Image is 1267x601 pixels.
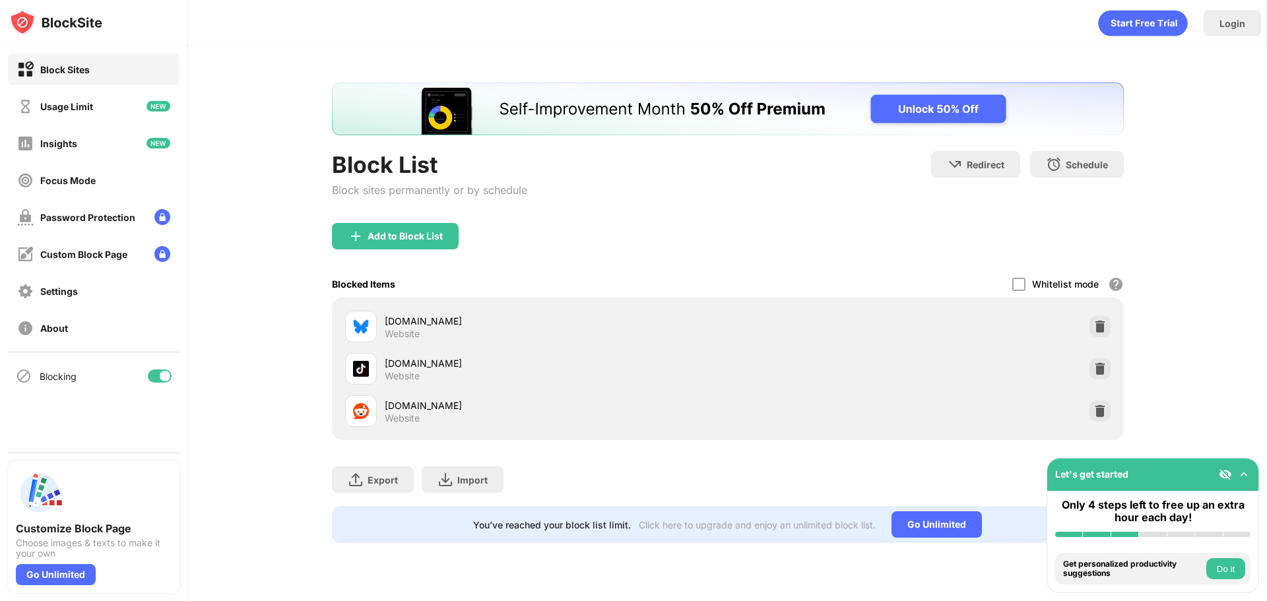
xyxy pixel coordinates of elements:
img: push-custom-page.svg [16,469,63,517]
div: Only 4 steps left to free up an extra hour each day! [1055,499,1251,524]
div: Block List [332,151,527,178]
div: Password Protection [40,212,135,223]
div: Settings [40,286,78,297]
div: Import [457,474,488,486]
img: omni-setup-toggle.svg [1237,468,1251,481]
img: favicons [353,403,369,419]
div: Customize Block Page [16,522,172,535]
img: new-icon.svg [146,138,170,148]
div: animation [1098,10,1188,36]
div: Block Sites [40,64,90,75]
div: Website [385,370,420,382]
img: lock-menu.svg [154,246,170,262]
img: about-off.svg [17,320,34,336]
img: favicons [353,319,369,334]
div: Custom Block Page [40,249,127,260]
button: Do it [1206,558,1245,579]
img: customize-block-page-off.svg [17,246,34,263]
div: Blocking [40,371,77,382]
div: Let's get started [1055,468,1128,480]
div: About [40,323,68,334]
div: Redirect [967,159,1004,170]
img: lock-menu.svg [154,209,170,225]
img: time-usage-off.svg [17,98,34,115]
div: Add to Block List [368,231,443,241]
div: Login [1219,18,1245,29]
img: focus-off.svg [17,172,34,189]
div: You’ve reached your block list limit. [473,519,631,530]
div: Website [385,328,420,340]
iframe: Banner [332,82,1124,135]
div: Go Unlimited [892,511,982,538]
div: Export [368,474,398,486]
img: block-on.svg [17,61,34,78]
div: Insights [40,138,77,149]
div: [DOMAIN_NAME] [385,356,728,370]
div: Website [385,412,420,424]
img: logo-blocksite.svg [9,9,102,36]
div: Whitelist mode [1032,278,1099,290]
img: eye-not-visible.svg [1219,468,1232,481]
img: blocking-icon.svg [16,368,32,384]
img: favicons [353,361,369,377]
div: Focus Mode [40,175,96,186]
div: [DOMAIN_NAME] [385,314,728,328]
div: Blocked Items [332,278,395,290]
div: Schedule [1066,159,1108,170]
div: Go Unlimited [16,564,96,585]
div: Get personalized productivity suggestions [1063,559,1203,579]
div: Usage Limit [40,101,93,112]
div: [DOMAIN_NAME] [385,398,728,412]
div: Click here to upgrade and enjoy an unlimited block list. [639,519,876,530]
img: new-icon.svg [146,101,170,111]
img: settings-off.svg [17,283,34,300]
div: Choose images & texts to make it your own [16,538,172,559]
img: password-protection-off.svg [17,209,34,226]
img: insights-off.svg [17,135,34,152]
div: Block sites permanently or by schedule [332,183,527,197]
